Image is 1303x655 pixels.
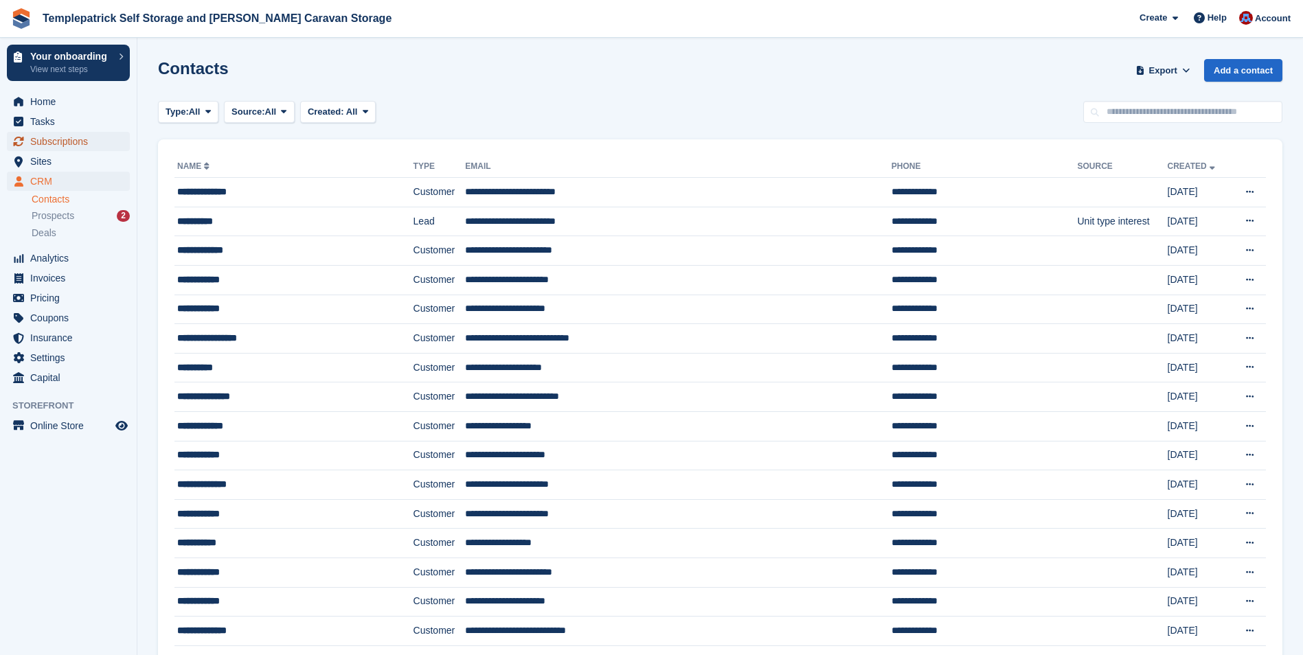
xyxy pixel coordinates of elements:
[32,193,130,206] a: Contacts
[300,101,376,124] button: Created: All
[1168,353,1230,382] td: [DATE]
[30,152,113,171] span: Sites
[413,207,466,236] td: Lead
[1168,324,1230,354] td: [DATE]
[158,59,229,78] h1: Contacts
[7,249,130,268] a: menu
[158,101,218,124] button: Type: All
[231,105,264,119] span: Source:
[413,353,466,382] td: Customer
[1168,529,1230,558] td: [DATE]
[413,470,466,500] td: Customer
[1078,156,1168,178] th: Source
[1168,558,1230,587] td: [DATE]
[1168,295,1230,324] td: [DATE]
[224,101,295,124] button: Source: All
[30,63,112,76] p: View next steps
[465,156,891,178] th: Email
[117,210,130,222] div: 2
[413,411,466,441] td: Customer
[1168,236,1230,266] td: [DATE]
[12,399,137,413] span: Storefront
[7,172,130,191] a: menu
[32,226,130,240] a: Deals
[177,161,212,171] a: Name
[7,45,130,81] a: Your onboarding View next steps
[30,51,112,61] p: Your onboarding
[166,105,189,119] span: Type:
[1168,499,1230,529] td: [DATE]
[7,348,130,367] a: menu
[413,265,466,295] td: Customer
[7,268,130,288] a: menu
[7,112,130,131] a: menu
[30,308,113,327] span: Coupons
[1204,59,1282,82] a: Add a contact
[413,324,466,354] td: Customer
[413,178,466,207] td: Customer
[32,209,130,223] a: Prospects 2
[1168,441,1230,470] td: [DATE]
[413,382,466,412] td: Customer
[30,112,113,131] span: Tasks
[30,249,113,268] span: Analytics
[37,7,397,30] a: Templepatrick Self Storage and [PERSON_NAME] Caravan Storage
[413,236,466,266] td: Customer
[7,368,130,387] a: menu
[1168,411,1230,441] td: [DATE]
[1239,11,1253,25] img: Leigh
[30,348,113,367] span: Settings
[1133,59,1193,82] button: Export
[1168,617,1230,646] td: [DATE]
[30,132,113,151] span: Subscriptions
[1168,265,1230,295] td: [DATE]
[413,295,466,324] td: Customer
[413,529,466,558] td: Customer
[1168,161,1218,171] a: Created
[308,106,344,117] span: Created:
[30,416,113,435] span: Online Store
[1140,11,1167,25] span: Create
[413,441,466,470] td: Customer
[7,92,130,111] a: menu
[30,288,113,308] span: Pricing
[1208,11,1227,25] span: Help
[1149,64,1177,78] span: Export
[1168,587,1230,617] td: [DATE]
[413,499,466,529] td: Customer
[30,92,113,111] span: Home
[1168,382,1230,412] td: [DATE]
[413,617,466,646] td: Customer
[7,328,130,347] a: menu
[1168,178,1230,207] td: [DATE]
[7,308,130,327] a: menu
[1168,207,1230,236] td: [DATE]
[113,417,130,434] a: Preview store
[1078,207,1168,236] td: Unit type interest
[1168,470,1230,500] td: [DATE]
[892,156,1078,178] th: Phone
[30,268,113,288] span: Invoices
[7,288,130,308] a: menu
[11,8,32,29] img: stora-icon-8386f47178a22dfd0bd8f6a31ec36ba5ce8667c1dd55bd0f319d3a0aa187defe.svg
[30,328,113,347] span: Insurance
[413,156,466,178] th: Type
[413,558,466,587] td: Customer
[32,227,56,240] span: Deals
[30,172,113,191] span: CRM
[346,106,358,117] span: All
[30,368,113,387] span: Capital
[1255,12,1291,25] span: Account
[413,587,466,617] td: Customer
[7,152,130,171] a: menu
[265,105,277,119] span: All
[7,416,130,435] a: menu
[7,132,130,151] a: menu
[32,209,74,222] span: Prospects
[189,105,201,119] span: All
